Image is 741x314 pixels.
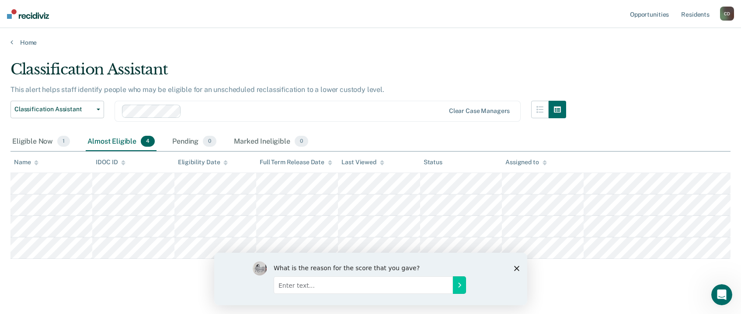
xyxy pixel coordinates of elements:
div: Status [424,159,442,166]
div: IDOC ID [96,159,125,166]
iframe: Intercom live chat [711,284,732,305]
div: Almost Eligible4 [86,132,157,152]
button: CD [720,7,734,21]
div: Assigned to [505,159,546,166]
span: 0 [203,136,216,147]
a: Home [10,39,731,46]
div: Eligible Now1 [10,132,72,152]
iframe: Survey by Kim from Recidiviz [214,253,527,305]
span: 0 [295,136,308,147]
div: Name [14,159,38,166]
div: Last Viewed [341,159,384,166]
div: Clear case managers [449,107,510,115]
div: Marked Ineligible0 [232,132,310,152]
button: Classification Assistant [10,101,104,118]
span: Classification Assistant [14,106,93,113]
div: Classification Assistant [10,60,566,85]
div: Full Term Release Date [260,159,332,166]
p: This alert helps staff identify people who may be eligible for an unscheduled reclassification to... [10,85,384,94]
div: Pending0 [170,132,218,152]
span: 4 [141,136,155,147]
span: 1 [57,136,70,147]
div: C D [720,7,734,21]
img: Recidiviz [7,9,49,19]
div: Eligibility Date [178,159,228,166]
